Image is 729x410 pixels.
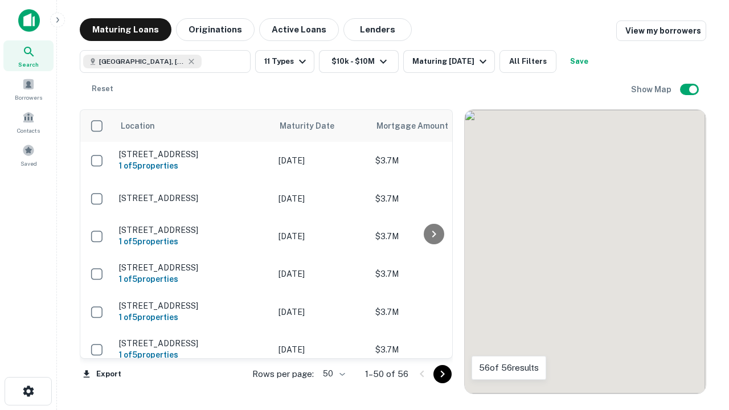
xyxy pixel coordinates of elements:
p: [STREET_ADDRESS] [119,149,267,159]
h6: 1 of 5 properties [119,273,267,285]
h6: 1 of 5 properties [119,235,267,248]
p: $3.7M [375,154,489,167]
p: [STREET_ADDRESS] [119,263,267,273]
p: [DATE] [279,306,364,318]
a: Contacts [3,106,54,137]
h6: 1 of 5 properties [119,311,267,323]
button: Save your search to get updates of matches that match your search criteria. [561,50,597,73]
button: 11 Types [255,50,314,73]
p: $3.7M [375,343,489,356]
span: Saved [21,159,37,168]
span: Borrowers [15,93,42,102]
span: Maturity Date [280,119,349,133]
p: $3.7M [375,268,489,280]
p: [STREET_ADDRESS] [119,338,267,348]
a: Search [3,40,54,71]
button: $10k - $10M [319,50,399,73]
button: Lenders [343,18,412,41]
p: [DATE] [279,343,364,356]
button: Go to next page [433,365,452,383]
p: [DATE] [279,192,364,205]
p: 1–50 of 56 [365,367,408,381]
p: [DATE] [279,230,364,243]
div: 0 0 [465,110,706,393]
p: [STREET_ADDRESS] [119,193,267,203]
a: Borrowers [3,73,54,104]
div: Maturing [DATE] [412,55,490,68]
h6: Show Map [631,83,673,96]
th: Mortgage Amount [370,110,495,142]
span: Search [18,60,39,69]
span: [GEOGRAPHIC_DATA], [GEOGRAPHIC_DATA] [99,56,185,67]
button: Maturing [DATE] [403,50,495,73]
span: Location [120,119,155,133]
span: Mortgage Amount [376,119,463,133]
p: [STREET_ADDRESS] [119,225,267,235]
button: Active Loans [259,18,339,41]
button: All Filters [499,50,556,73]
th: Location [113,110,273,142]
h6: 1 of 5 properties [119,159,267,172]
a: Saved [3,140,54,170]
p: [DATE] [279,268,364,280]
th: Maturity Date [273,110,370,142]
div: 50 [318,366,347,382]
button: Reset [84,77,121,100]
p: 56 of 56 results [479,361,539,375]
p: [STREET_ADDRESS] [119,301,267,311]
span: Contacts [17,126,40,135]
p: $3.7M [375,230,489,243]
p: $3.7M [375,306,489,318]
button: Export [80,366,124,383]
p: [DATE] [279,154,364,167]
iframe: Chat Widget [672,319,729,374]
img: capitalize-icon.png [18,9,40,32]
a: View my borrowers [616,20,706,41]
p: Rows per page: [252,367,314,381]
h6: 1 of 5 properties [119,348,267,361]
p: $3.7M [375,192,489,205]
button: Maturing Loans [80,18,171,41]
button: Originations [176,18,255,41]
